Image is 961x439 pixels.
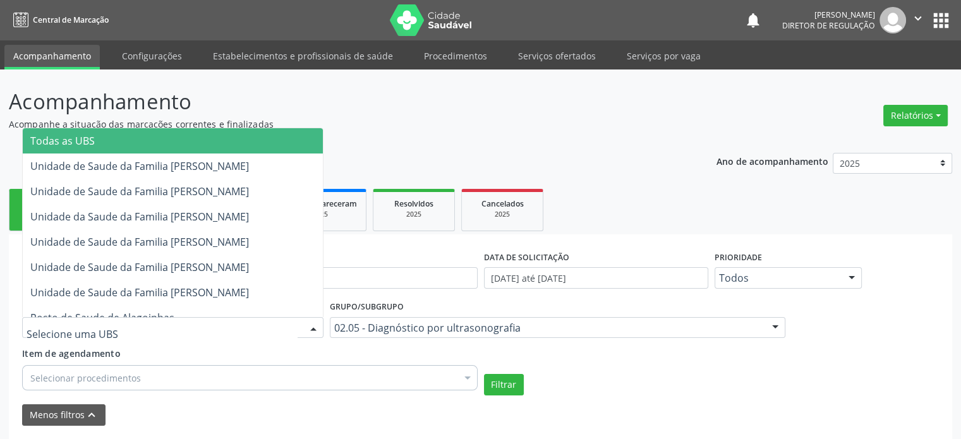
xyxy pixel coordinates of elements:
[9,9,109,30] a: Central de Marcação
[906,7,930,33] button: 
[911,11,925,25] i: 
[334,322,759,334] span: 02.05 - Diagnóstico por ultrasonografia
[879,7,906,33] img: img
[471,210,534,219] div: 2025
[394,198,433,209] span: Resolvidos
[9,117,669,131] p: Acompanhe a situação das marcações correntes e finalizadas
[618,45,710,67] a: Serviços por vaga
[744,11,762,29] button: notifications
[716,153,828,169] p: Ano de acompanhamento
[33,15,109,25] span: Central de Marcação
[22,404,106,426] button: Menos filtroskeyboard_arrow_up
[22,347,121,359] span: Item de agendamento
[883,105,948,126] button: Relatórios
[782,20,875,31] span: Diretor de regulação
[509,45,605,67] a: Serviços ofertados
[484,248,569,267] label: DATA DE SOLICITAÇÃO
[30,235,249,249] span: Unidade de Saude da Familia [PERSON_NAME]
[27,322,298,347] input: Selecione uma UBS
[30,371,141,385] span: Selecionar procedimentos
[484,374,524,395] button: Filtrar
[415,45,496,67] a: Procedimentos
[18,213,82,223] div: Nova marcação
[30,311,174,325] span: Posto de Saude de Alagoinhas
[30,210,249,224] span: Unidade da Saude da Familia [PERSON_NAME]
[4,45,100,69] a: Acompanhamento
[30,260,249,274] span: Unidade de Saude da Familia [PERSON_NAME]
[382,210,445,219] div: 2025
[9,86,669,117] p: Acompanhamento
[930,9,952,32] button: apps
[85,408,99,422] i: keyboard_arrow_up
[113,45,191,67] a: Configurações
[30,134,95,148] span: Todas as UBS
[715,248,762,267] label: Prioridade
[481,198,524,209] span: Cancelados
[30,184,249,198] span: Unidade de Saude da Familia [PERSON_NAME]
[30,159,249,173] span: Unidade de Saude da Familia [PERSON_NAME]
[719,272,837,284] span: Todos
[782,9,875,20] div: [PERSON_NAME]
[30,286,249,299] span: Unidade de Saude da Familia [PERSON_NAME]
[484,267,708,289] input: Selecione um intervalo
[330,298,404,317] label: Grupo/Subgrupo
[204,45,402,67] a: Estabelecimentos e profissionais de saúde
